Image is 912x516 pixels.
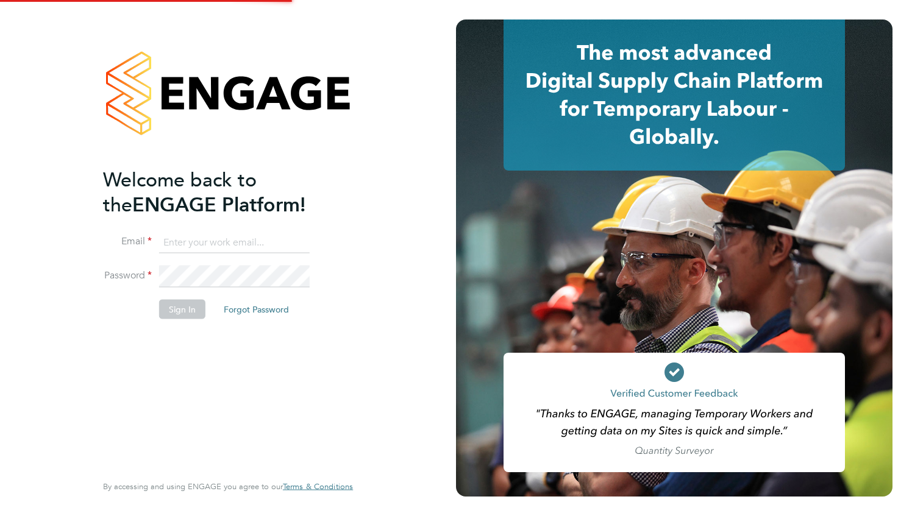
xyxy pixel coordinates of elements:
input: Enter your work email... [159,231,310,253]
label: Password [103,269,152,282]
span: Terms & Conditions [283,481,353,492]
span: By accessing and using ENGAGE you agree to our [103,481,353,492]
label: Email [103,235,152,248]
button: Forgot Password [214,300,299,319]
span: Welcome back to the [103,168,257,216]
h2: ENGAGE Platform! [103,167,341,217]
button: Sign In [159,300,205,319]
a: Terms & Conditions [283,482,353,492]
